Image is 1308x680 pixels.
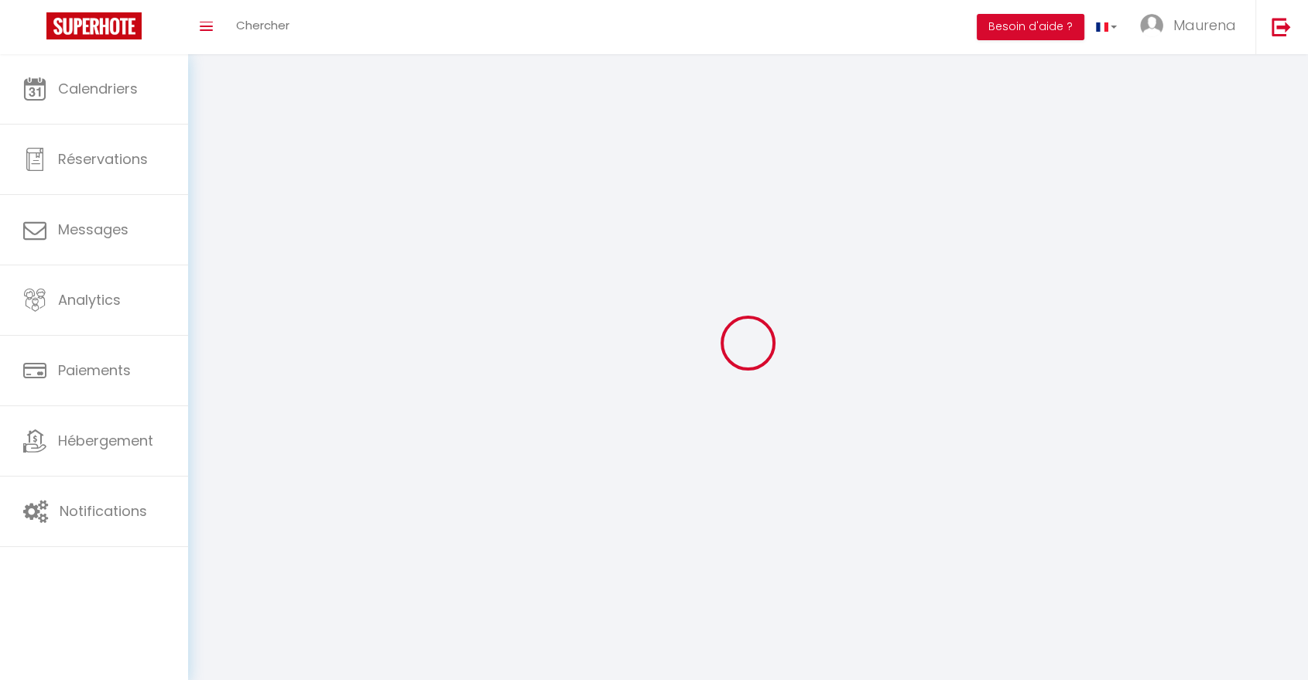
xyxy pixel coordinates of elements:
span: Calendriers [58,79,138,98]
button: Besoin d'aide ? [977,14,1084,40]
span: Notifications [60,501,147,521]
img: Super Booking [46,12,142,39]
span: Chercher [236,17,289,33]
span: Analytics [58,290,121,309]
span: Messages [58,220,128,239]
span: Réservations [58,149,148,169]
span: Maurena [1173,15,1236,35]
button: Ouvrir le widget de chat LiveChat [12,6,59,53]
img: logout [1272,17,1291,36]
span: Paiements [58,361,131,380]
img: ... [1140,14,1163,37]
span: Hébergement [58,431,153,450]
